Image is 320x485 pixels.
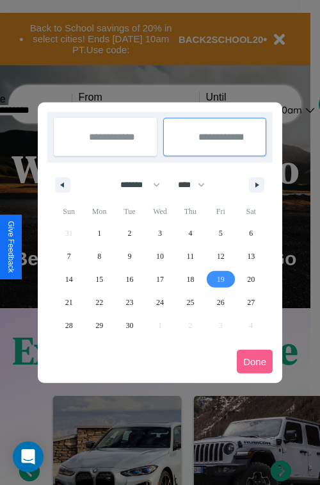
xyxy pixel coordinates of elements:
[115,222,145,245] button: 2
[97,222,101,245] span: 1
[156,245,164,268] span: 10
[186,268,194,291] span: 18
[145,222,175,245] button: 3
[205,201,236,222] span: Fri
[67,245,71,268] span: 7
[97,245,101,268] span: 8
[217,291,225,314] span: 26
[84,222,114,245] button: 1
[249,222,253,245] span: 6
[236,268,266,291] button: 20
[175,222,205,245] button: 4
[126,268,134,291] span: 16
[205,222,236,245] button: 5
[175,245,205,268] button: 11
[95,314,103,337] span: 29
[236,291,266,314] button: 27
[84,245,114,268] button: 8
[126,314,134,337] span: 30
[187,245,195,268] span: 11
[217,268,225,291] span: 19
[145,245,175,268] button: 10
[115,291,145,314] button: 23
[145,201,175,222] span: Wed
[247,291,255,314] span: 27
[54,314,84,337] button: 28
[175,201,205,222] span: Thu
[54,268,84,291] button: 14
[236,245,266,268] button: 13
[156,291,164,314] span: 24
[84,268,114,291] button: 15
[175,291,205,314] button: 25
[54,291,84,314] button: 21
[158,222,162,245] span: 3
[247,245,255,268] span: 13
[145,268,175,291] button: 17
[115,268,145,291] button: 16
[237,350,273,374] button: Done
[219,222,223,245] span: 5
[13,441,44,472] div: Open Intercom Messenger
[84,201,114,222] span: Mon
[115,245,145,268] button: 9
[188,222,192,245] span: 4
[175,268,205,291] button: 18
[84,314,114,337] button: 29
[128,245,132,268] span: 9
[95,268,103,291] span: 15
[115,314,145,337] button: 30
[65,291,73,314] span: 21
[6,221,15,273] div: Give Feedback
[205,245,236,268] button: 12
[84,291,114,314] button: 22
[236,201,266,222] span: Sat
[247,268,255,291] span: 20
[54,201,84,222] span: Sun
[205,268,236,291] button: 19
[145,291,175,314] button: 24
[186,291,194,314] span: 25
[236,222,266,245] button: 6
[217,245,225,268] span: 12
[128,222,132,245] span: 2
[65,268,73,291] span: 14
[95,291,103,314] span: 22
[65,314,73,337] span: 28
[156,268,164,291] span: 17
[205,291,236,314] button: 26
[115,201,145,222] span: Tue
[126,291,134,314] span: 23
[54,245,84,268] button: 7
